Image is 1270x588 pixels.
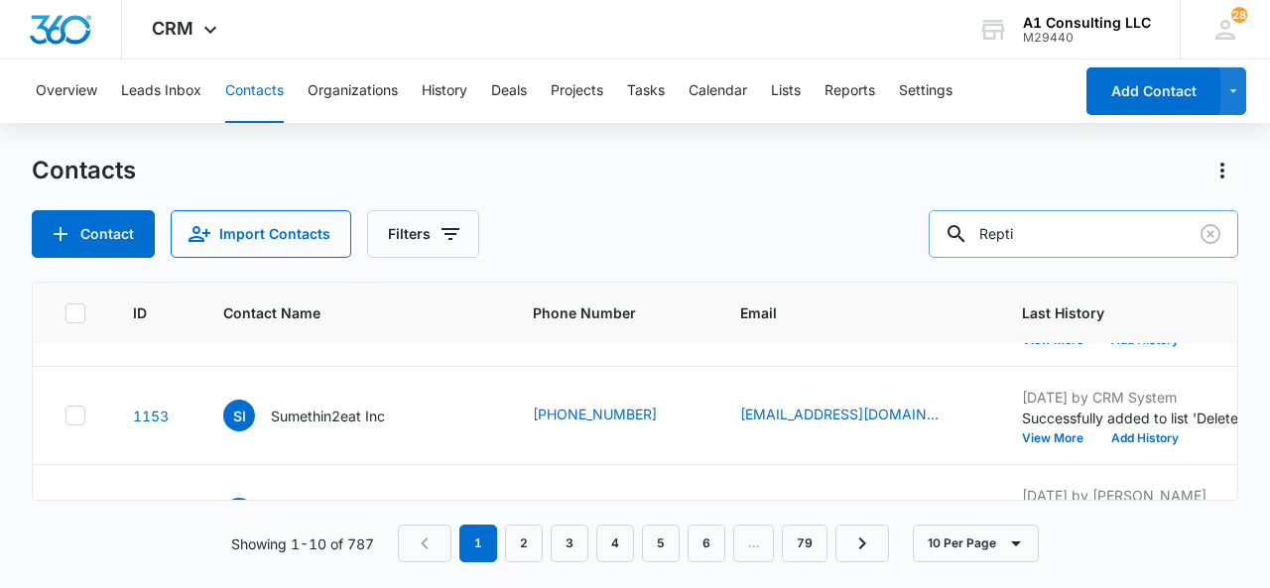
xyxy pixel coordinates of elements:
p: Showing 1-10 of 787 [231,533,374,554]
button: Leads Inbox [121,59,201,123]
button: Reports [825,59,875,123]
button: Contacts [225,59,284,123]
button: Add Contact [32,210,155,258]
button: Calendar [689,59,747,123]
div: Phone Number - 5512151342 - Select to Edit Field [533,404,693,427]
p: Sumethin2eat Inc [271,406,385,426]
span: R [223,498,255,529]
button: Organizations [308,59,398,123]
a: Page 3 [551,525,588,562]
h1: Contacts [32,156,136,185]
span: SI [223,400,255,431]
div: account name [1023,15,1151,31]
a: [PHONE_NUMBER] [533,404,657,424]
a: Navigate to contact details page for Sumethin2eat Inc [133,408,169,424]
button: Clear [1195,218,1226,250]
button: Actions [1206,155,1238,186]
nav: Pagination [398,525,889,562]
p: [DATE] by [PERSON_NAME] [1022,485,1270,506]
span: CRM [152,18,193,39]
button: Settings [899,59,952,123]
button: Add History [1097,432,1193,444]
button: View More [1022,334,1097,346]
span: Phone Number [533,302,693,323]
button: History [422,59,467,123]
button: Lists [771,59,801,123]
button: View More [1022,432,1097,444]
a: Page 5 [642,525,680,562]
a: Next Page [835,525,889,562]
span: ID [133,302,147,323]
p: Successfully added to list 'Delete Contact '. [1022,408,1270,428]
a: Page 4 [596,525,634,562]
a: Page 2 [505,525,543,562]
span: Email [740,302,946,323]
a: Page 6 [688,525,725,562]
button: Add History [1097,334,1193,346]
span: Contact Name [223,302,456,323]
p: [DATE] by CRM System [1022,387,1270,408]
button: Projects [551,59,603,123]
button: Import Contacts [171,210,351,258]
div: Contact Name - Romario - Select to Edit Field [223,498,359,529]
button: 10 Per Page [913,525,1039,562]
div: notifications count [1231,7,1247,23]
a: [EMAIL_ADDRESS][DOMAIN_NAME] [740,404,939,424]
span: Last History [1022,302,1241,323]
button: Deals [491,59,527,123]
button: Tasks [627,59,665,123]
button: Filters [367,210,479,258]
div: Email - vanharper1124@gmail.com - Select to Edit Field [740,404,974,427]
button: Overview [36,59,97,123]
input: Search Contacts [929,210,1238,258]
div: account id [1023,31,1151,45]
button: Add Contact [1086,67,1220,115]
a: Page 79 [782,525,827,562]
span: 28 [1231,7,1247,23]
div: Contact Name - Sumethin2eat Inc - Select to Edit Field [223,400,421,431]
em: 1 [459,525,497,562]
